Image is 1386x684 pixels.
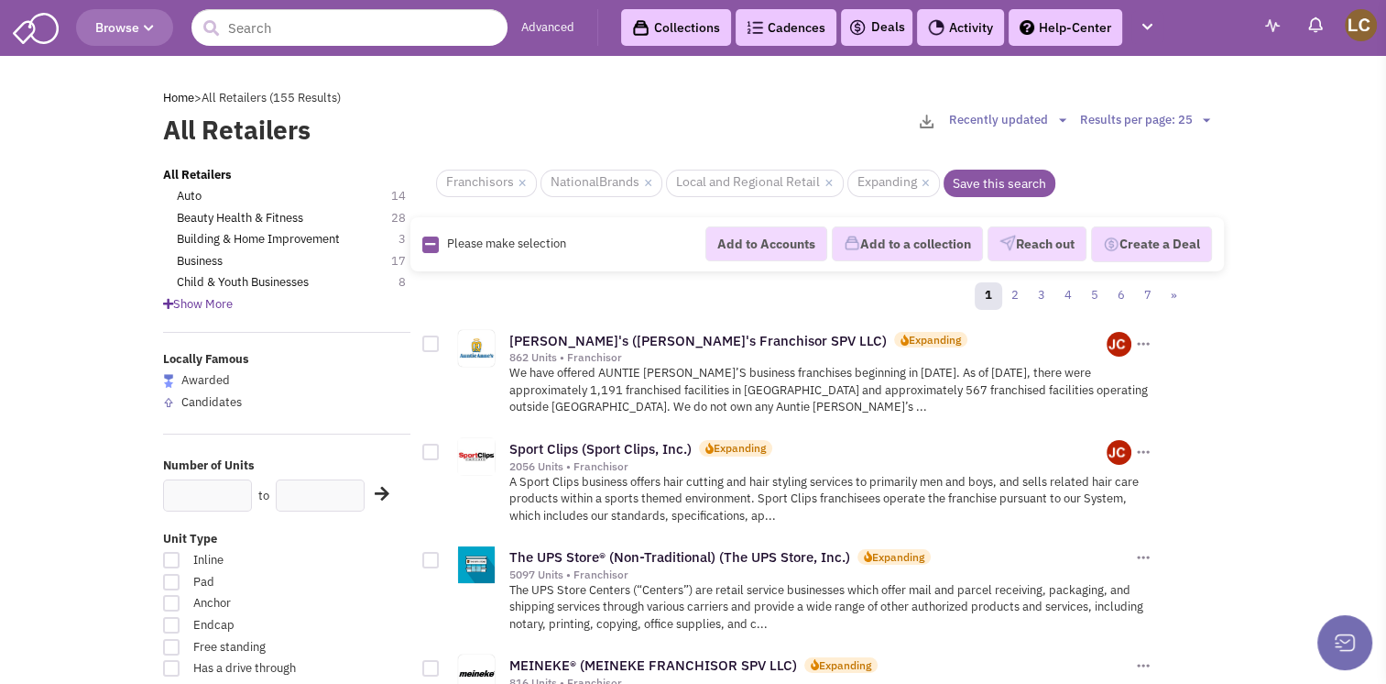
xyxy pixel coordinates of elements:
a: Help-Center [1009,9,1122,46]
span: Expanding [847,170,940,197]
span: Candidates [181,394,242,410]
img: icon-collection-lavender-black.svg [632,19,649,37]
a: 3 [1028,282,1055,310]
a: 1 [975,282,1002,310]
span: Awarded [181,372,230,388]
a: 4 [1054,282,1082,310]
a: Child & Youth Businesses [177,274,309,292]
a: Home [163,90,194,105]
label: to [258,488,269,505]
img: VectorPaper_Plane.png [999,235,1016,251]
input: Search [191,9,507,46]
img: Luc Champagne [1345,9,1377,41]
a: 7 [1134,282,1162,310]
label: Unit Type [163,531,410,548]
span: 28 [391,210,424,227]
a: The UPS Store® (Non-Traditional) (The UPS Store, Inc.) [509,548,850,566]
span: Franchisors [436,170,537,197]
span: All Retailers (155 Results) [202,90,341,105]
a: All Retailers [163,167,232,184]
img: icon-deals.svg [848,17,867,39]
a: Building & Home Improvement [177,231,340,248]
a: × [518,175,527,192]
a: Deals [848,17,905,39]
a: Sport Clips (Sport Clips, Inc.) [509,440,692,458]
a: 2 [1001,282,1029,310]
img: help.png [1020,20,1034,35]
a: Save this search [944,170,1055,197]
button: Add to Accounts [705,226,827,261]
a: 6 [1108,282,1135,310]
a: Advanced [521,19,574,37]
span: Inline [181,552,334,569]
a: [PERSON_NAME]'s ([PERSON_NAME]'s Franchisor SPV LLC) [509,332,887,349]
span: Please make selection [447,236,566,251]
span: Free standing [181,639,334,656]
span: Has a drive through [181,660,334,678]
a: Business [177,253,223,270]
button: Reach out [988,226,1086,261]
img: SmartAdmin [13,9,59,44]
button: Browse [76,9,173,46]
button: Add to a collection [832,226,983,261]
span: 17 [391,253,424,270]
p: We have offered AUNTIE [PERSON_NAME]’S business franchises beginning in [DATE]. As of [DATE], the... [509,365,1153,416]
img: download-2-24.png [920,115,933,128]
div: Expanding [714,440,766,456]
div: 862 Units • Franchisor [509,350,1108,365]
img: swojxcZU80Go7FUHW_vJ3w.png [1107,440,1131,465]
a: × [824,175,833,192]
a: × [644,175,652,192]
a: Collections [621,9,731,46]
a: Auto [177,188,202,205]
label: Number of Units [163,458,410,475]
p: A Sport Clips business offers hair cutting and hair styling services to primarily men and boys, a... [509,474,1153,525]
img: locallyfamous-upvote.png [163,397,174,408]
a: Beauty Health & Fitness [177,210,303,227]
label: Locally Famous [163,351,410,369]
span: Endcap [181,617,334,634]
span: 14 [391,188,424,205]
img: Cadences_logo.png [747,21,763,34]
label: All Retailers [163,112,591,149]
span: 3 [398,231,424,248]
p: The UPS Store Centers (“Centers”) are retail service businesses which offer mail and parcel recei... [509,582,1153,634]
a: MEINEKE® (MEINEKE FRANCHISOR SPV LLC) [509,656,797,674]
span: > [194,90,202,105]
a: 5 [1081,282,1108,310]
button: Create a Deal [1091,226,1212,263]
span: 8 [398,274,424,292]
a: × [922,175,930,192]
div: Search Nearby [363,482,387,506]
img: Activity.png [928,19,944,36]
span: Show More [163,296,233,312]
img: locallyfamous-largeicon.png [163,374,174,388]
img: Rectangle.png [422,237,439,253]
span: Local and Regional Retail [666,170,843,197]
b: All Retailers [163,167,232,182]
div: Expanding [872,549,924,565]
span: Pad [181,574,334,591]
div: Expanding [909,332,961,348]
a: » [1161,282,1187,310]
span: Anchor [181,595,334,612]
span: NationalBrands [540,170,662,197]
img: Deal-Dollar.png [1103,235,1119,255]
div: 2056 Units • Franchisor [509,459,1108,474]
div: 5097 Units • Franchisor [509,568,1132,582]
a: Cadences [736,9,836,46]
a: Activity [917,9,1004,46]
img: icon-collection-lavender.png [844,235,860,251]
div: Expanding [819,657,871,673]
span: Browse [95,19,154,36]
img: swojxcZU80Go7FUHW_vJ3w.png [1107,332,1131,357]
